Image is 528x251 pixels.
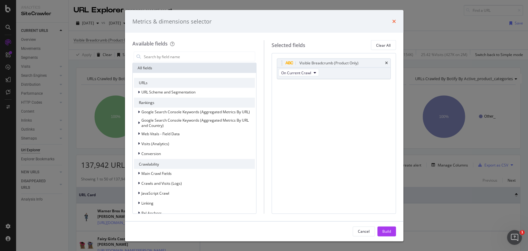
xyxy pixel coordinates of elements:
[299,60,358,66] div: Visible Breadcrumb (Product Only)
[141,89,195,95] span: URL Scheme and Segmentation
[392,17,396,25] div: times
[141,151,161,156] span: Conversion
[141,190,169,196] span: JavaScript Crawl
[141,141,169,146] span: Visits (Analytics)
[376,42,391,48] div: Clear All
[141,200,153,206] span: Linking
[141,210,162,215] span: Rel Anchors
[520,230,525,235] span: 1
[385,61,388,65] div: times
[141,118,249,128] span: Google Search Console Keywords (Aggregated Metrics By URL and Country)
[371,40,396,50] button: Clear All
[133,63,256,73] div: All fields
[132,17,212,25] div: Metrics & dimensions selector
[125,10,403,241] div: modal
[272,41,305,49] div: Selected fields
[141,131,180,136] span: Web Vitals - Field Data
[507,230,522,245] iframe: Intercom live chat
[141,180,182,186] span: Crawls and Visits (Logs)
[353,226,375,236] button: Cancel
[141,109,250,115] span: Google Search Console Keywords (Aggregated Metrics By URL)
[134,78,255,88] div: URLs
[278,69,319,76] button: On Current Crawl
[281,70,311,75] span: On Current Crawl
[377,226,396,236] button: Build
[134,98,255,108] div: Rankings
[143,52,255,61] input: Search by field name
[141,171,172,176] span: Main Crawl Fields
[358,228,370,234] div: Cancel
[134,159,255,169] div: Crawlability
[382,228,391,234] div: Build
[277,58,391,79] div: Visible Breadcrumb (Product Only)timesOn Current Crawl
[132,40,168,47] div: Available fields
